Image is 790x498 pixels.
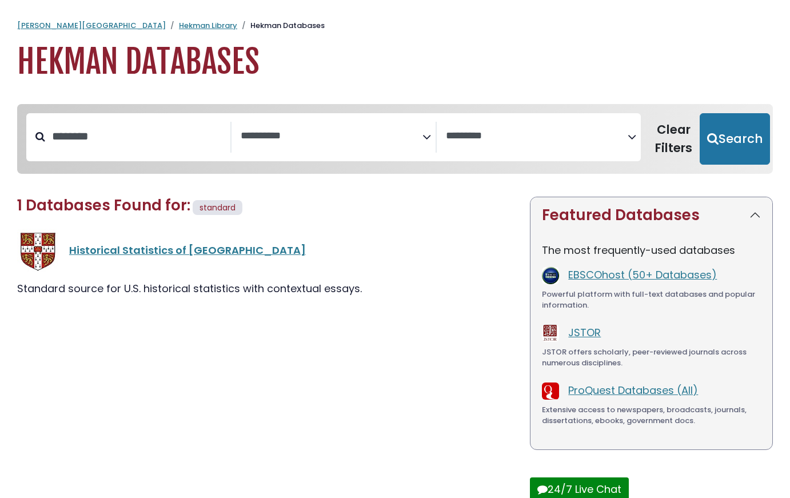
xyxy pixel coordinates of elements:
[542,404,761,427] div: Extensive access to newspapers, broadcasts, journals, dissertations, ebooks, government docs.
[200,202,236,213] span: standard
[241,130,422,142] textarea: Search
[179,20,237,31] a: Hekman Library
[17,281,516,296] div: Standard source for U.S. historical statistics with contextual essays.
[17,20,166,31] a: [PERSON_NAME][GEOGRAPHIC_DATA]
[542,242,761,258] p: The most frequently-used databases
[237,20,325,31] li: Hekman Databases
[446,130,628,142] textarea: Search
[17,20,773,31] nav: breadcrumb
[700,113,770,165] button: Submit for Search Results
[530,197,772,233] button: Featured Databases
[568,383,698,397] a: ProQuest Databases (All)
[568,268,717,282] a: EBSCOhost (50+ Databases)
[17,43,773,81] h1: Hekman Databases
[542,346,761,369] div: JSTOR offers scholarly, peer-reviewed journals across numerous disciplines.
[17,104,773,174] nav: Search filters
[648,113,700,165] button: Clear Filters
[542,289,761,311] div: Powerful platform with full-text databases and popular information.
[45,127,230,146] input: Search database by title or keyword
[17,195,190,216] span: 1 Databases Found for:
[568,325,601,340] a: JSTOR
[69,243,306,257] a: Historical Statistics of [GEOGRAPHIC_DATA]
